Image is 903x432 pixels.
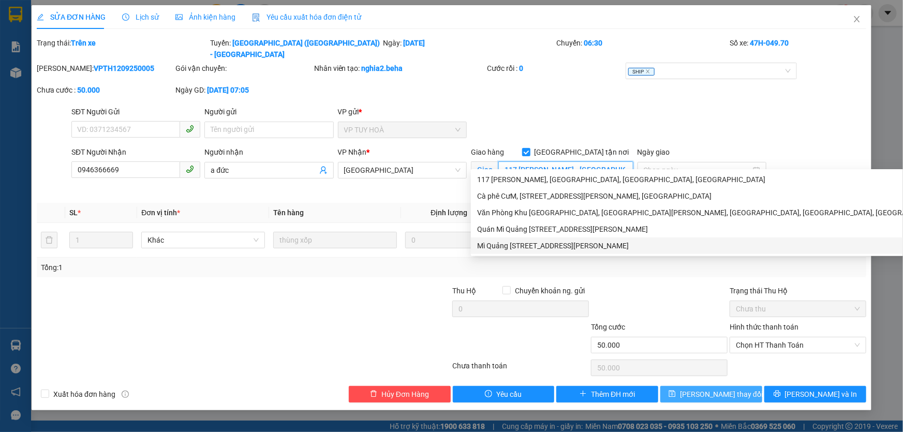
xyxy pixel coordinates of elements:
button: Close [842,5,871,34]
span: [PERSON_NAME] và In [785,389,857,400]
div: Nhân viên tạo: [314,63,485,74]
b: 06:30 [584,39,602,47]
span: [PERSON_NAME] thay đổi [680,389,763,400]
span: SL [69,208,78,217]
span: printer [774,390,781,398]
span: clock-circle [122,13,129,21]
span: Chuyển khoản ng. gửi [511,285,589,296]
div: Ngày GD: [175,84,312,96]
span: VP Nhận [338,148,367,156]
span: Yêu cầu [496,389,522,400]
span: Giao hàng [471,148,504,156]
button: plusThêm ĐH mới [556,386,658,403]
span: Đơn vị tính [141,208,180,217]
div: Gói vận chuyển: [175,63,312,74]
span: Xuất hóa đơn hàng [49,389,120,400]
b: VPTH1209250005 [94,64,154,72]
span: Định lượng [431,208,467,217]
input: Ngày giao [644,165,751,176]
b: [DATE] [404,39,425,47]
div: Cước rồi : [487,63,624,74]
span: exclamation-circle [485,390,492,398]
div: SĐT Người Gửi [71,106,200,117]
span: close [853,15,861,23]
input: Giao tận nơi [498,161,633,178]
button: deleteHủy Đơn Hàng [349,386,451,403]
label: Ngày giao [638,148,670,156]
span: Chọn HT Thanh Toán [736,337,860,353]
span: close [645,69,650,74]
span: Giao [471,161,498,178]
span: Hủy Đơn Hàng [381,389,429,400]
span: plus [580,390,587,398]
span: user-add [319,166,328,174]
div: Ngày: [382,37,556,60]
span: Tên hàng [273,208,304,217]
span: ĐẮK LẮK [344,162,461,178]
div: Trạng thái Thu Hộ [730,285,866,296]
label: Hình thức thanh toán [730,323,798,331]
div: [PERSON_NAME]: [37,63,173,74]
button: exclamation-circleYêu cầu [453,386,555,403]
div: Trạng thái: [36,37,209,60]
div: Chưa thanh toán [452,360,590,378]
b: Trên xe [71,39,96,47]
span: Lịch sử [122,13,159,21]
span: delete [370,390,377,398]
div: Người gửi [204,106,333,117]
button: delete [41,232,57,248]
button: save[PERSON_NAME] thay đổi [660,386,762,403]
span: Ảnh kiện hàng [175,13,235,21]
div: Số xe: [729,37,867,60]
div: SĐT Người Nhận [71,146,200,158]
div: VP gửi [338,106,467,117]
div: Chưa cước : [37,84,173,96]
div: Chuyến: [555,37,729,60]
span: VP TUY HOÀ [344,122,461,138]
span: Thu Hộ [452,287,476,295]
b: 50.000 [77,86,100,94]
span: Thêm ĐH mới [591,389,635,400]
span: SHIP [628,68,655,76]
span: Khác [147,232,259,248]
span: phone [186,125,194,133]
b: [DATE] 07:05 [207,86,249,94]
div: Người nhận [204,146,333,158]
span: info-circle [122,391,129,398]
input: VD: Bàn, Ghế [273,232,397,248]
span: SỬA ĐƠN HÀNG [37,13,106,21]
b: nghia2.beha [362,64,403,72]
button: printer[PERSON_NAME] và In [764,386,866,403]
img: icon [252,13,260,22]
span: phone [186,165,194,173]
span: Tổng cước [591,323,625,331]
b: 47H-049.70 [750,39,789,47]
div: Tổng: 1 [41,262,349,273]
b: 0 [519,64,523,72]
span: Yêu cầu xuất hóa đơn điện tử [252,13,361,21]
b: [GEOGRAPHIC_DATA] ([GEOGRAPHIC_DATA]) - [GEOGRAPHIC_DATA] [210,39,380,58]
span: picture [175,13,183,21]
span: edit [37,13,44,21]
span: save [669,390,676,398]
span: [GEOGRAPHIC_DATA] tận nơi [530,146,633,158]
span: Chưa thu [736,301,860,317]
div: Tuyến: [209,37,382,60]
